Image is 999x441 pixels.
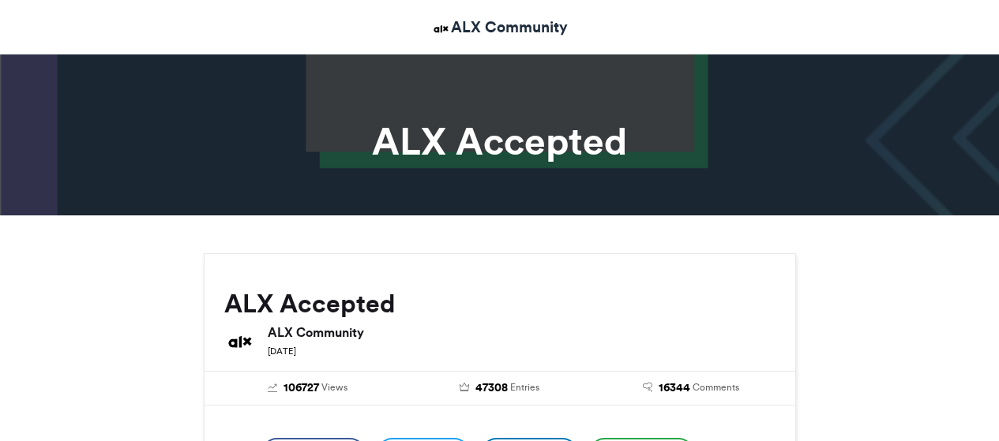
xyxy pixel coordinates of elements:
h6: ALX Community [268,326,776,338]
a: 47308 Entries [415,379,584,397]
img: ALX Community [224,326,256,357]
h1: ALX Accepted [62,122,938,160]
span: Views [321,380,347,394]
a: ALX Community [431,16,568,39]
span: 106727 [284,379,319,397]
span: 47308 [475,379,508,397]
img: ALX Community [431,19,451,39]
a: 16344 Comments [607,379,776,397]
a: 106727 Views [224,379,392,397]
small: [DATE] [268,346,296,357]
span: 16344 [659,379,690,397]
span: Comments [693,380,739,394]
h2: ALX Accepted [224,290,776,318]
span: Entries [510,380,539,394]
